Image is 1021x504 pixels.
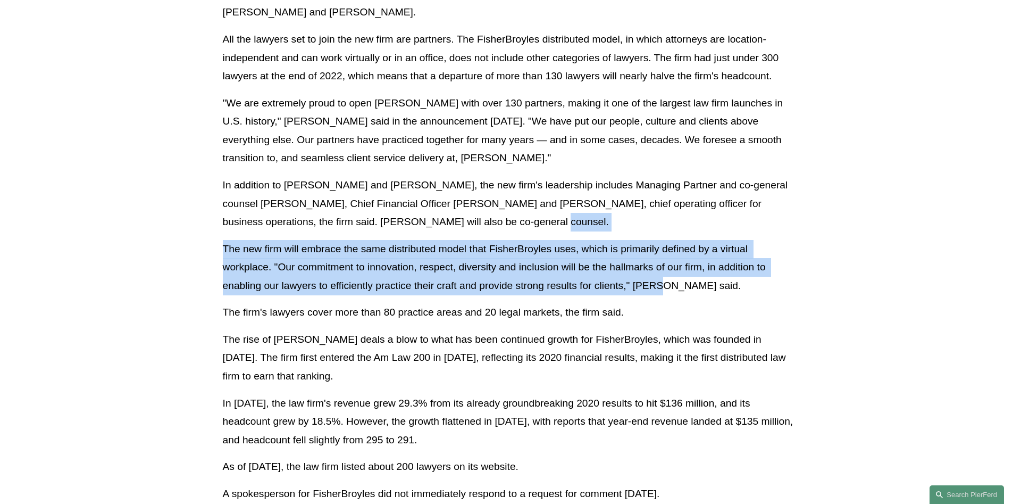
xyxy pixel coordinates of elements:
p: "We are extremely proud to open [PERSON_NAME] with over 130 partners, making it one of the larges... [223,94,799,168]
p: All the lawyers set to join the new firm are partners. The FisherBroyles distributed model, in wh... [223,30,799,86]
p: The new firm will embrace the same distributed model that FisherBroyles uses, which is primarily ... [223,240,799,295]
p: As of [DATE], the law firm listed about 200 lawyers on its website. [223,458,799,476]
p: A spokesperson for FisherBroyles did not immediately respond to a request for comment [DATE]. [223,485,799,503]
p: In [DATE], the law firm's revenue grew 29.3% from its already groundbreaking 2020 results to hit ... [223,394,799,450]
p: The rise of [PERSON_NAME] deals a blow to what has been continued growth for FisherBroyles, which... [223,331,799,386]
p: The firm's lawyers cover more than 80 practice areas and 20 legal markets, the firm said. [223,303,799,322]
p: In addition to [PERSON_NAME] and [PERSON_NAME], the new firm's leadership includes Managing Partn... [223,176,799,232]
a: Search this site [930,485,1004,504]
